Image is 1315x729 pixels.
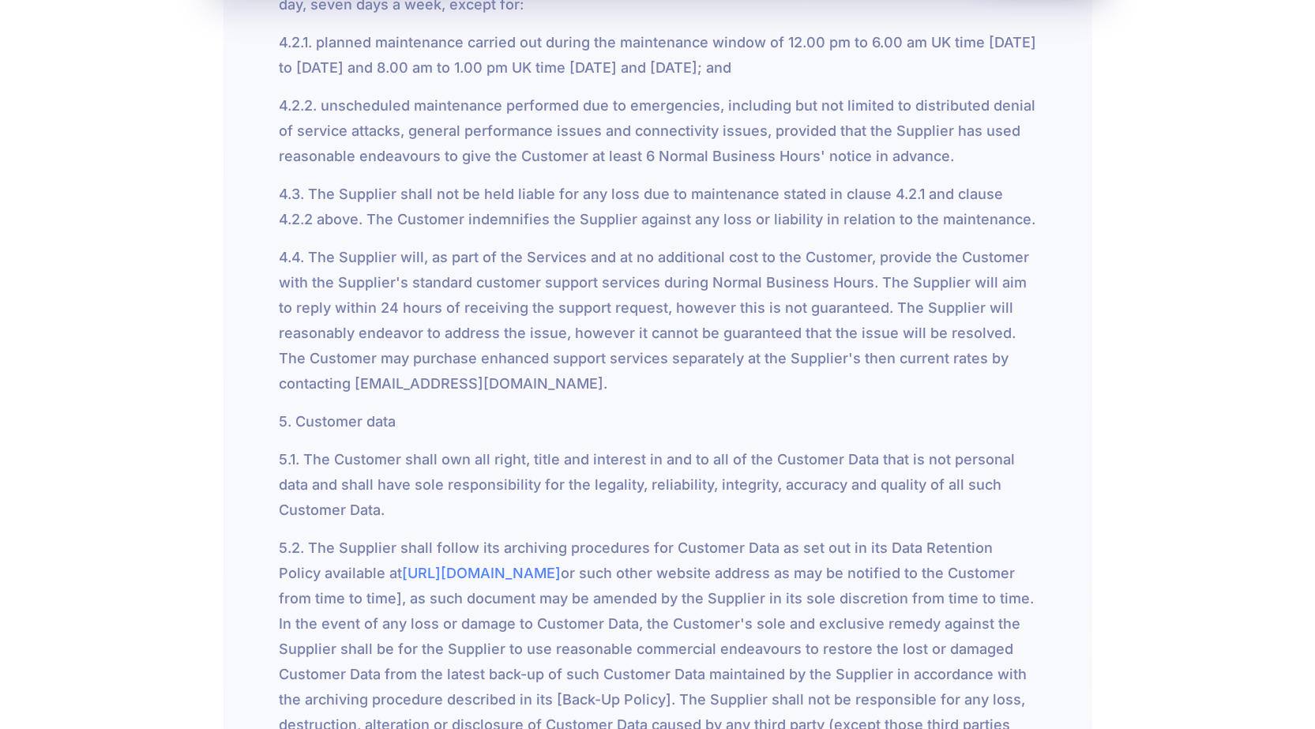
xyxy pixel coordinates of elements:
[402,565,561,581] a: [URL][DOMAIN_NAME]
[279,447,1037,523] p: 5.1. The Customer shall own all right, title and interest in and to all of the Customer Data that...
[279,182,1037,232] p: 4.3. The Supplier shall not be held liable for any loss due to maintenance stated in clause 4.2.1...
[279,93,1037,169] p: 4.2.2. unscheduled maintenance performed due to emergencies, including but not limited to distrib...
[279,30,1037,81] p: 4.2.1. planned maintenance carried out during the maintenance window of 12.00 pm to 6.00 am UK ti...
[279,409,1037,434] p: 5. Customer data
[279,245,1037,396] p: 4.4. The Supplier will, as part of the Services and at no additional cost to the Customer, provid...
